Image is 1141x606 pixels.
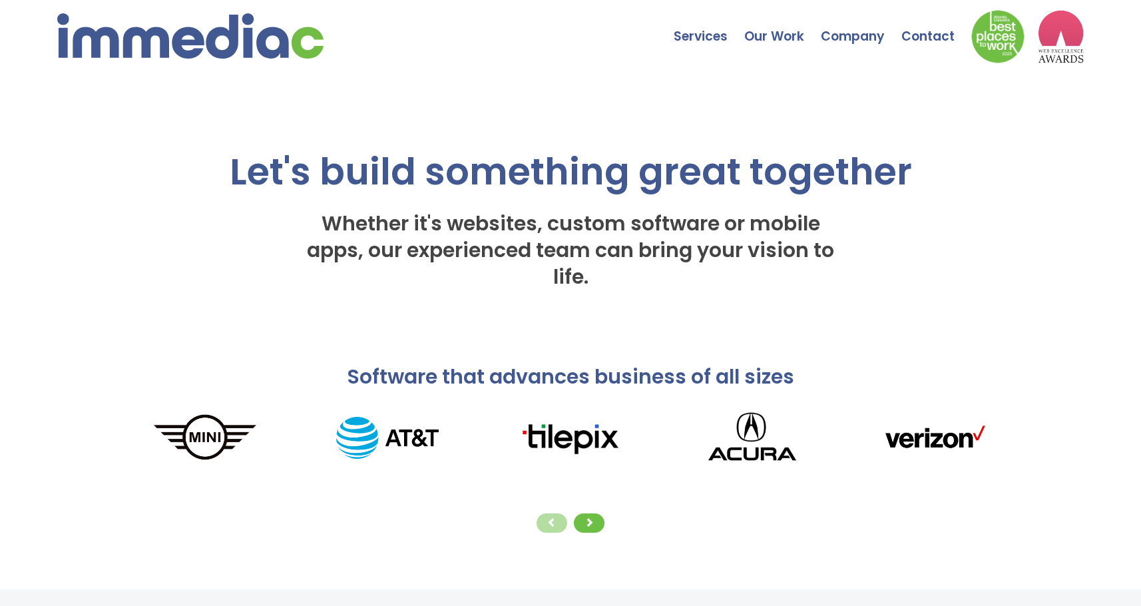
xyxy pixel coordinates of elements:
[307,209,834,291] span: Whether it's websites, custom software or mobile apps, our experienced team can bring your vision...
[744,3,821,50] a: Our Work
[296,417,479,459] img: AT%26T_logo.png
[479,420,661,456] img: tilepixLogo.png
[843,420,1026,456] img: verizonLogo.png
[347,362,794,391] span: Software that advances business of all sizes
[901,3,971,50] a: Contact
[971,10,1025,63] img: Down
[1038,10,1084,63] img: logo2_wea_nobg.webp
[821,3,901,50] a: Company
[661,404,843,472] img: Acura_logo.png
[674,3,744,50] a: Services
[114,412,296,463] img: MINI_logo.png
[230,146,912,197] span: Let's build something great together
[57,13,324,59] img: immediac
